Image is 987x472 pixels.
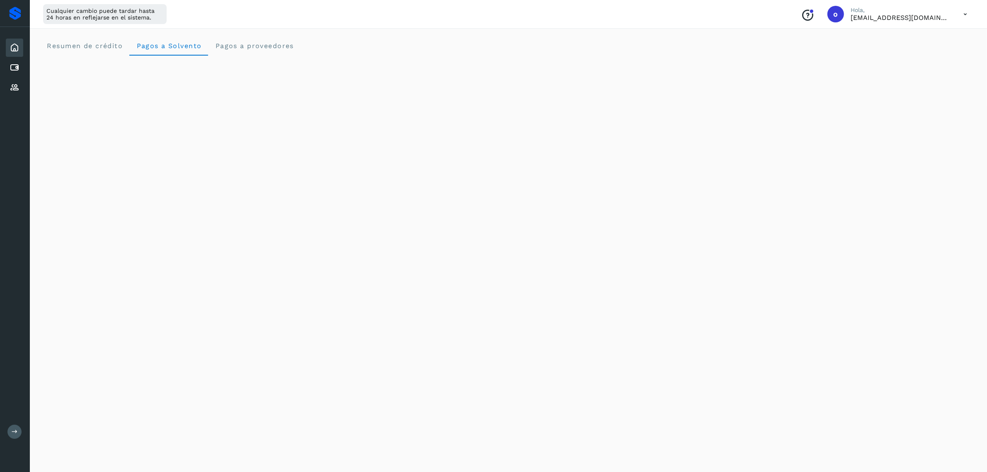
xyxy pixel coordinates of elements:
[46,42,123,50] span: Resumen de crédito
[6,39,23,57] div: Inicio
[6,78,23,97] div: Proveedores
[43,4,167,24] div: Cualquier cambio puede tardar hasta 24 horas en reflejarse en el sistema.
[6,58,23,77] div: Cuentas por pagar
[136,42,201,50] span: Pagos a Solvento
[851,7,950,14] p: Hola,
[851,14,950,22] p: orlando@rfllogistics.com.mx
[215,42,294,50] span: Pagos a proveedores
